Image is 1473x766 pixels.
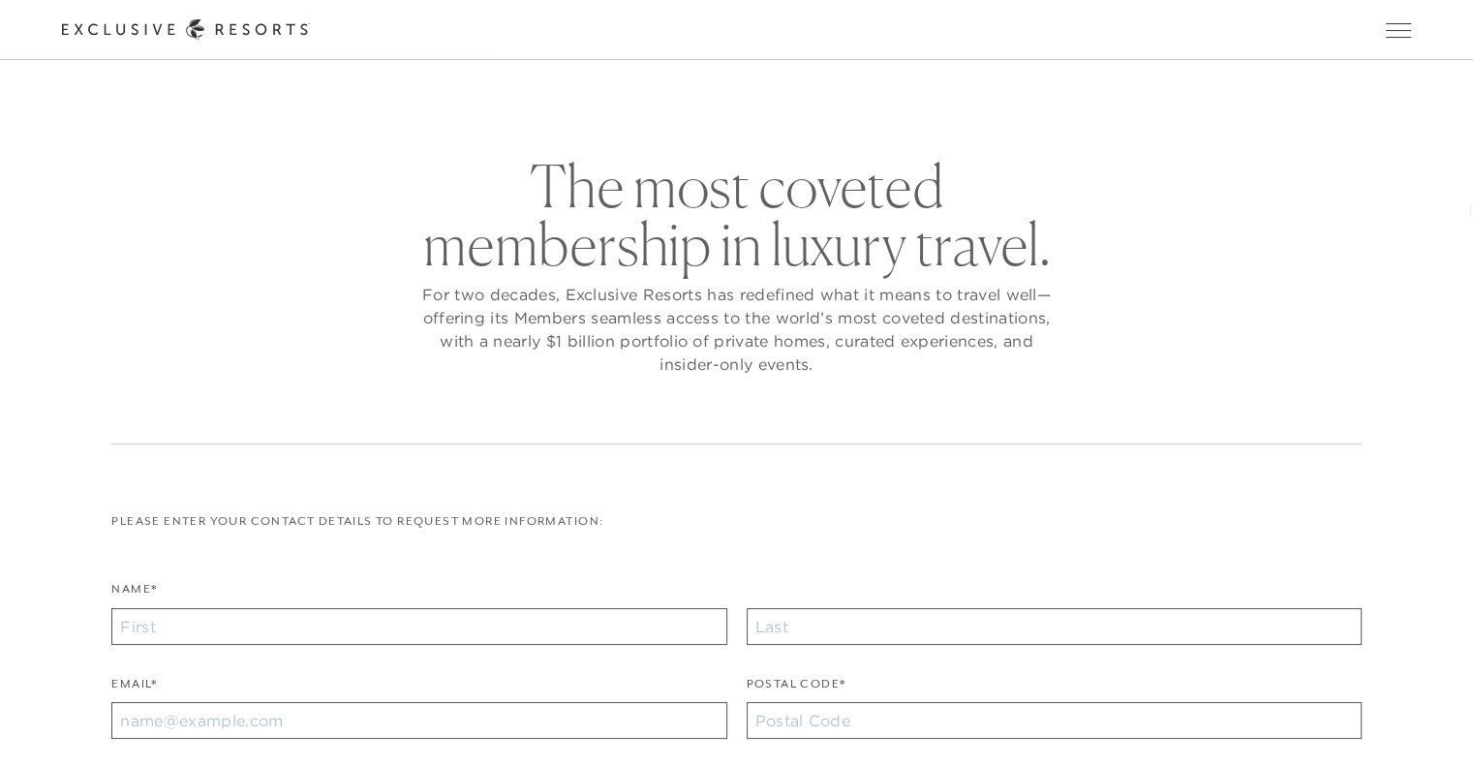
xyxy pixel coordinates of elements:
[747,702,1362,739] input: Postal Code
[111,675,157,703] label: Email*
[417,157,1057,273] h2: The most coveted membership in luxury travel.
[417,283,1057,376] p: For two decades, Exclusive Resorts has redefined what it means to travel well—offering its Member...
[111,512,1361,531] p: Please enter your contact details to request more information:
[1386,23,1411,37] button: Open navigation
[111,580,157,608] label: Name*
[747,608,1362,645] input: Last
[111,702,726,739] input: name@example.com
[111,608,726,645] input: First
[747,675,846,703] label: Postal Code*
[1384,677,1473,766] iframe: Qualified Messenger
